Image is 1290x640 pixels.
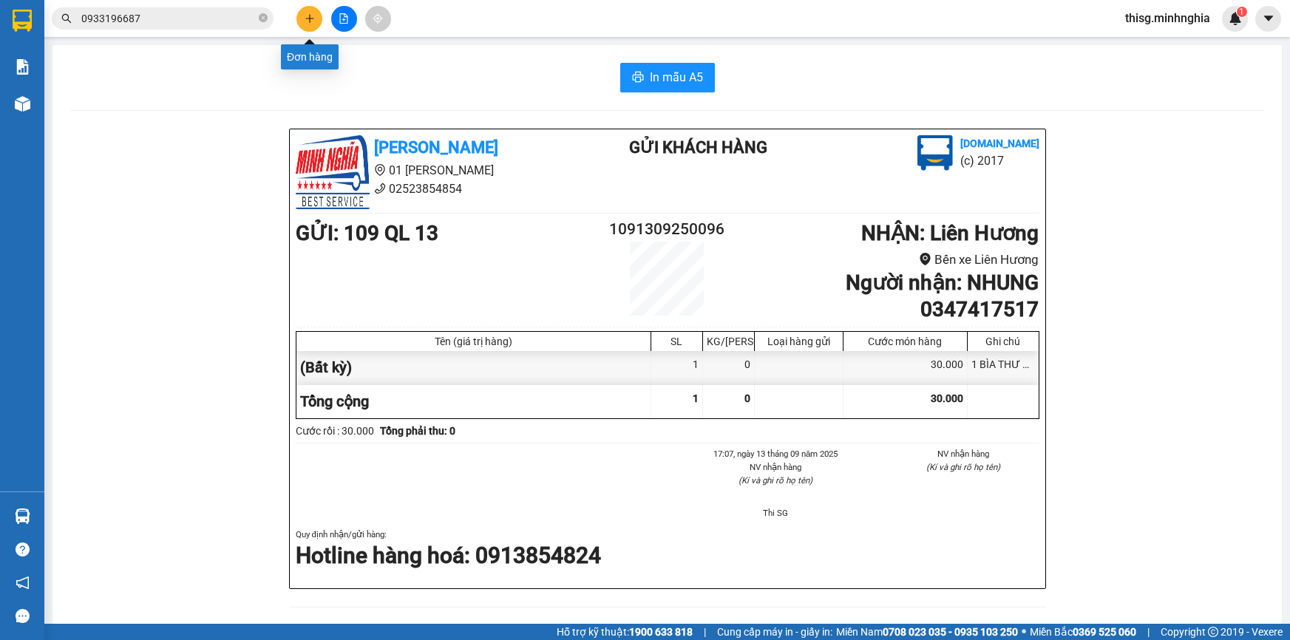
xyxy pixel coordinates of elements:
span: environment [919,253,931,265]
div: KG/[PERSON_NAME] [707,336,750,347]
img: logo.jpg [917,135,953,171]
button: aim [365,6,391,32]
span: 1 [1239,7,1244,17]
b: Người nhận : NHUNG 0347417517 [846,270,1039,321]
span: phone [374,183,386,194]
li: 01 [PERSON_NAME] [296,161,571,180]
span: 1 [693,392,699,404]
span: | [1147,624,1150,640]
li: NV nhận hàng [887,447,1039,460]
span: close-circle [259,12,268,26]
span: In mẫu A5 [650,68,703,86]
div: 30.000 [843,351,968,384]
span: caret-down [1262,12,1275,25]
img: warehouse-icon [15,96,30,112]
span: 30.000 [931,392,963,404]
span: Tổng cộng [300,392,369,410]
button: plus [296,6,322,32]
div: Tên (giá trị hàng) [300,336,647,347]
strong: 0708 023 035 - 0935 103 250 [883,626,1018,638]
span: Hỗ trợ kỹ thuật: [557,624,693,640]
span: copyright [1208,627,1218,637]
b: GỬI : 109 QL 13 [296,221,438,245]
button: printerIn mẫu A5 [620,63,715,92]
li: Bến xe Liên Hương [729,250,1039,270]
li: NV nhận hàng [700,460,852,474]
span: file-add [339,13,349,24]
span: | [704,624,706,640]
span: question-circle [16,542,30,556]
span: aim [373,13,383,24]
div: Quy định nhận/gửi hàng : [296,528,1039,571]
b: Tổng phải thu: 0 [380,425,455,437]
span: notification [16,576,30,590]
span: environment [374,164,386,176]
li: Thi SG [700,506,852,520]
input: Tìm tên, số ĐT hoặc mã đơn [81,10,256,27]
b: NHẬN : Liên Hương [861,221,1039,245]
b: Gửi khách hàng [629,138,767,157]
i: (Kí và ghi rõ họ tên) [926,462,1000,472]
span: ⚪️ [1022,629,1026,635]
span: thisg.minhnghia [1113,9,1222,27]
span: Miền Nam [836,624,1018,640]
li: (c) 2017 [960,152,1039,170]
strong: 0369 525 060 [1073,626,1136,638]
i: (Kí và ghi rõ họ tên) [739,475,812,486]
span: search [61,13,72,24]
span: 0 [744,392,750,404]
strong: Hotline hàng hoá: 0913854824 [296,542,601,568]
span: message [16,609,30,623]
span: Miền Bắc [1030,624,1136,640]
span: plus [305,13,315,24]
b: [DOMAIN_NAME] [960,137,1039,149]
img: warehouse-icon [15,508,30,524]
img: logo-vxr [13,10,32,32]
div: SL [655,336,699,347]
div: (Bất kỳ) [296,351,651,384]
li: 02523854854 [296,180,571,198]
h2: 1091309250096 [605,217,730,242]
button: file-add [331,6,357,32]
div: 0 [703,351,755,384]
div: Ghi chú [971,336,1035,347]
span: Cung cấp máy in - giấy in: [717,624,832,640]
strong: 1900 633 818 [629,626,693,638]
div: Loại hàng gửi [758,336,839,347]
div: Cước rồi : 30.000 [296,423,374,439]
div: Cước món hàng [847,336,963,347]
img: solution-icon [15,59,30,75]
div: 1 BÌA THƯ GT [968,351,1039,384]
button: caret-down [1255,6,1281,32]
span: printer [632,71,644,85]
li: 17:07, ngày 13 tháng 09 năm 2025 [700,447,852,460]
img: logo.jpg [296,135,370,209]
sup: 1 [1237,7,1247,17]
div: 1 [651,351,703,384]
img: icon-new-feature [1229,12,1242,25]
span: close-circle [259,13,268,22]
b: [PERSON_NAME] [374,138,498,157]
